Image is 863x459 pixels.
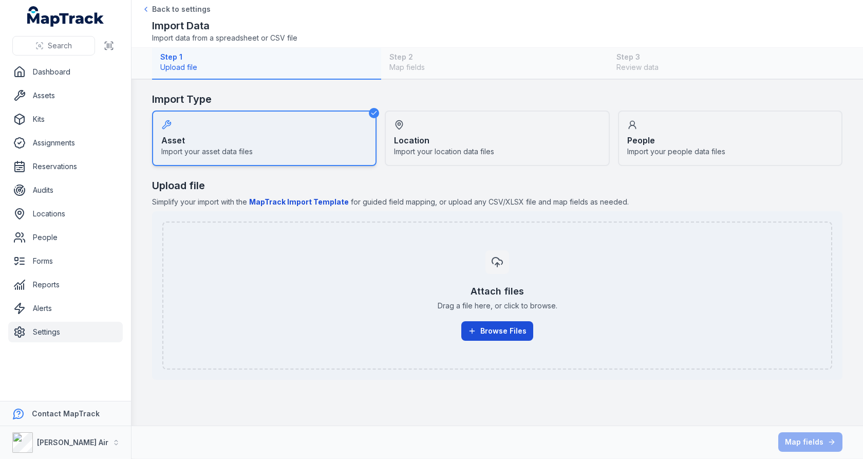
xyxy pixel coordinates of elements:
[8,156,123,177] a: Reservations
[37,438,108,447] strong: [PERSON_NAME] Air
[627,146,725,157] span: Import your people data files
[152,92,842,106] h2: Import Type
[48,41,72,51] span: Search
[161,146,253,157] span: Import your asset data files
[142,4,211,14] a: Back to settings
[27,6,104,27] a: MapTrack
[8,180,123,200] a: Audits
[32,409,100,418] strong: Contact MapTrack
[394,134,429,146] strong: Location
[152,197,842,207] span: Simplify your import with the for guided field mapping, or upload any CSV/XLSX file and map field...
[249,197,349,206] b: MapTrack Import Template
[438,301,557,311] span: Drag a file here, or click to browse.
[152,19,297,33] h2: Import Data
[152,33,297,43] span: Import data from a spreadsheet or CSV file
[8,204,123,224] a: Locations
[161,134,185,146] strong: Asset
[160,52,373,62] strong: Step 1
[8,227,123,248] a: People
[160,62,373,72] span: Upload file
[627,134,655,146] strong: People
[152,178,842,193] h2: Upload file
[8,274,123,295] a: Reports
[8,85,123,106] a: Assets
[461,321,533,341] button: Browse Files
[152,4,211,14] span: Back to settings
[8,251,123,271] a: Forms
[8,62,123,82] a: Dashboard
[394,146,494,157] span: Import your location data files
[12,36,95,56] button: Search
[8,298,123,319] a: Alerts
[152,48,381,80] button: Step 1Upload file
[8,322,123,342] a: Settings
[471,284,524,299] h3: Attach files
[8,109,123,130] a: Kits
[8,133,123,153] a: Assignments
